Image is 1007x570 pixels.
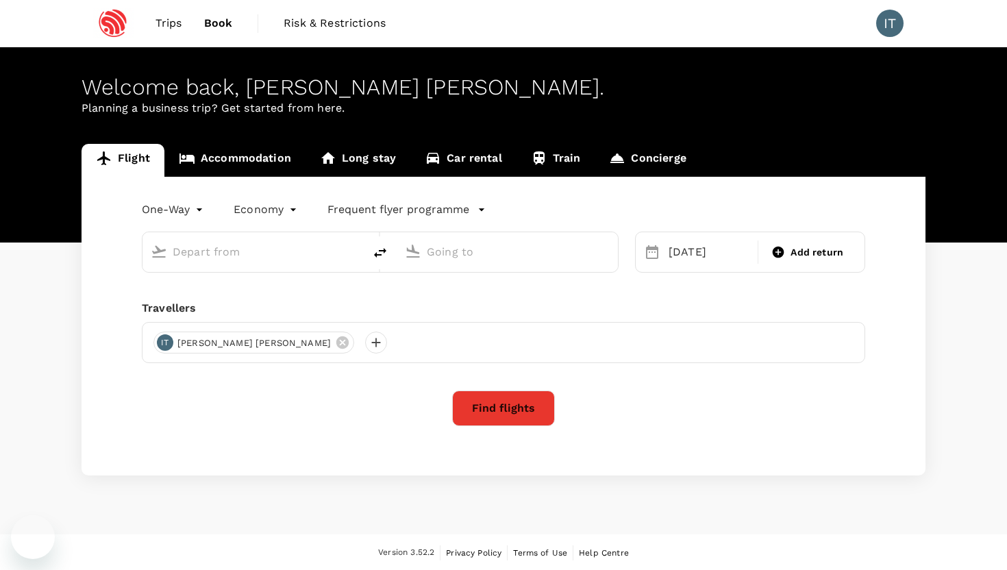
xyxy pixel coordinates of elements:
a: Terms of Use [513,545,567,560]
div: Welcome back , [PERSON_NAME] [PERSON_NAME] . [82,75,925,100]
iframe: Button to launch messaging window [11,515,55,559]
span: Help Centre [579,548,629,558]
p: Planning a business trip? Get started from here. [82,100,925,116]
button: Find flights [452,391,555,426]
a: Privacy Policy [446,545,501,560]
span: Privacy Policy [446,548,501,558]
a: Accommodation [164,144,306,177]
a: Flight [82,144,164,177]
span: Book [204,15,233,32]
div: IT [157,334,173,351]
a: Help Centre [579,545,629,560]
input: Going to [427,241,589,262]
a: Long stay [306,144,410,177]
button: Frequent flyer programme [327,201,486,218]
span: Add return [791,245,843,260]
span: Risk & Restrictions [284,15,386,32]
button: Open [608,250,611,253]
div: IT[PERSON_NAME] [PERSON_NAME] [153,332,354,354]
a: Car rental [410,144,517,177]
button: Open [354,250,357,253]
img: Espressif Systems Singapore Pte Ltd [82,8,145,38]
a: Concierge [595,144,700,177]
span: [PERSON_NAME] [PERSON_NAME] [169,336,339,350]
div: [DATE] [663,238,755,266]
a: Train [517,144,595,177]
div: IT [876,10,904,37]
div: Travellers [142,300,865,317]
span: Trips [156,15,182,32]
span: Terms of Use [513,548,567,558]
span: Version 3.52.2 [378,546,434,560]
div: One-Way [142,199,206,221]
button: delete [364,236,397,269]
div: Economy [234,199,300,221]
p: Frequent flyer programme [327,201,469,218]
input: Depart from [173,241,335,262]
